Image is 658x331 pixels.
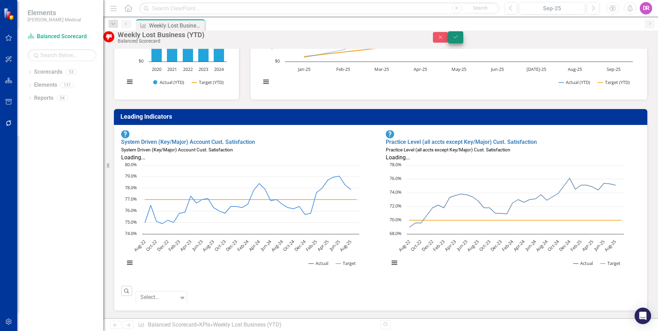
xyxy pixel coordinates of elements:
[512,238,526,253] text: Apr-24
[559,79,591,85] button: Show Actual (YTD)
[57,95,68,101] div: 94
[522,4,583,13] div: Sep-25
[420,238,434,253] text: Dec-22
[247,238,262,253] text: Apr-24
[569,238,583,253] text: Feb-25
[167,66,177,72] text: 2021
[374,66,389,72] text: Mar-25
[121,139,255,145] a: System Driven (Key/Major) Account Cust. Satisfaction
[390,189,402,195] text: 74.0%
[2,57,531,65] p: 2) Develop a more structured approach to "at risk" customers - both to identify and act on opport...
[546,238,560,253] text: Oct-24
[145,238,158,252] text: Oct-22
[463,3,498,13] button: Search
[413,66,427,72] text: Apr-25
[386,139,537,145] a: Practice Level (all accts except Key/Major) Cust. Satisfaction
[336,260,356,266] button: Show Target
[598,79,630,85] button: Show Target (YTD)
[153,79,184,85] button: Show Actual (YTD)
[390,258,399,268] button: View chart menu, Chart
[28,49,96,61] input: Search Below...
[121,147,233,152] small: System Driven (Key/Major) Account Cust. Satisfaction
[386,162,640,274] div: Chart. Highcharts interactive chart.
[34,81,57,89] a: Elements
[390,203,402,209] text: 72.0%
[432,238,446,253] text: Feb-23
[149,21,203,30] div: Weekly Lost Business (YTD)
[390,216,402,223] text: 70.0%
[118,39,419,44] div: Balanced Scorecard
[125,196,137,202] text: 77.0%
[121,130,129,138] img: No Information
[118,31,419,39] div: Weekly Lost Business (YTD)
[581,238,594,252] text: Apr-25
[282,238,296,253] text: Oct-24
[199,66,208,72] text: 2023
[125,161,137,168] text: 80.0%
[304,238,318,253] text: Feb-25
[408,219,623,222] g: Target, line 2 of 2 with 38 data points.
[408,177,617,228] g: Actual, line 1 of 2 with 38 data points.
[138,321,375,329] div: » »
[336,66,350,72] text: Feb-25
[390,161,402,168] text: 78.0%
[297,66,310,72] text: Jan-25
[386,154,640,162] div: Loading...
[125,230,137,236] text: 74.0%
[409,238,423,252] text: Oct-22
[390,175,402,181] text: 76.0%
[558,238,572,253] text: Dec-24
[386,162,627,274] svg: Interactive chart
[201,238,216,253] text: Aug-23
[120,113,643,120] h3: Leading Indicators
[293,238,307,253] text: Dec-24
[139,2,499,14] input: Search ClearPoint...
[125,77,135,87] button: View chart menu, Chart
[390,230,402,236] text: 68.0%
[139,58,144,64] text: $0
[259,238,273,253] text: Jun-24
[125,207,137,213] text: 76.0%
[3,7,16,20] img: ClearPoint Strategy
[2,85,90,91] strong: What is the timeline to get green?
[224,238,238,253] text: Dec-23
[121,162,375,274] div: Chart. Highcharts interactive chart.
[316,238,330,252] text: Apr-25
[34,94,53,102] a: Reports
[526,66,546,72] text: [DATE]-25
[156,238,170,253] text: Dec-22
[452,66,466,72] text: May-25
[125,184,137,191] text: 78.0%
[601,260,621,266] button: Show Target
[573,260,593,266] button: Show Actual
[2,15,531,24] p: The root cause for most of the lost business is a lack of key relationships.
[236,238,250,253] text: Feb-24
[261,77,271,87] button: View chart menu, Chart
[148,321,197,328] a: Balanced Scorecard
[443,238,457,252] text: Apr-23
[519,2,585,14] button: Sep-25
[455,238,469,252] text: Jun-23
[500,238,515,253] text: Feb-24
[66,69,77,75] div: 53
[144,198,358,201] g: Target, line 2 of 2 with 38 data points.
[28,17,81,22] small: [PERSON_NAME] Medical
[635,308,651,324] div: Open Intercom Messenger
[466,238,480,253] text: Aug-23
[2,98,531,106] p: This will not happen in [DATE], but the goal is to change the momentum to a positive trajectory b...
[386,130,640,274] div: Double-Click to Edit
[489,238,503,253] text: Dec-23
[2,71,531,79] p: 3) Don't lose sight of the need to continue to drive NPS results with the primary service contact...
[125,258,135,268] button: View chart menu, Chart
[640,2,652,14] div: DR
[603,238,617,253] text: Aug-25
[125,173,137,179] text: 79.0%
[478,238,491,252] text: Oct-23
[213,321,282,328] div: Weekly Lost Business (YTD)
[132,238,147,253] text: Aug-22
[121,130,375,274] div: Double-Click to Edit
[386,130,394,138] img: No Information
[34,68,62,76] a: Scorecards
[28,33,96,41] a: Balanced Scorecard
[270,238,284,253] text: Aug-24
